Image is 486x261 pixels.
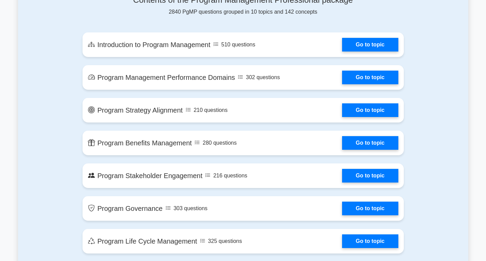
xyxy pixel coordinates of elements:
[342,202,398,215] a: Go to topic
[342,71,398,84] a: Go to topic
[342,136,398,150] a: Go to topic
[342,38,398,52] a: Go to topic
[342,103,398,117] a: Go to topic
[342,234,398,248] a: Go to topic
[342,169,398,183] a: Go to topic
